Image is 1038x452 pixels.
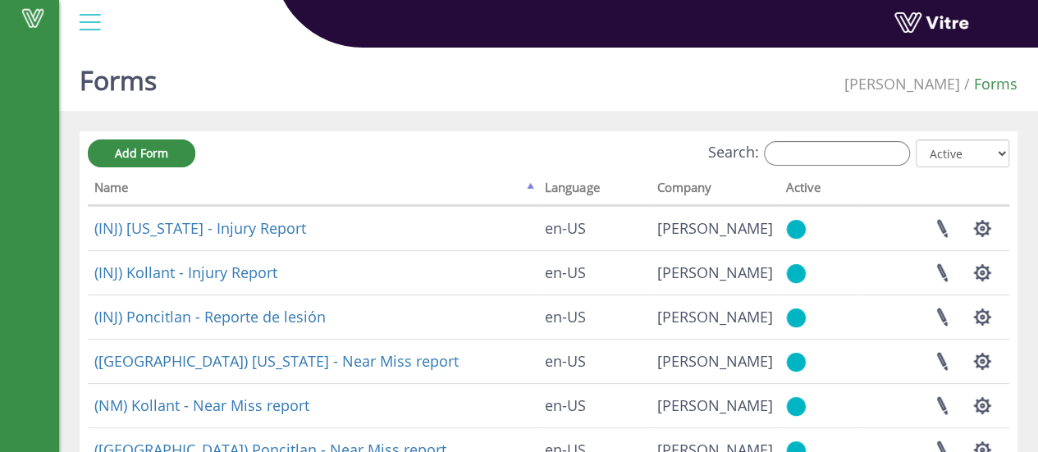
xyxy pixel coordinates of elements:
td: en-US [538,206,651,250]
td: en-US [538,383,651,427]
span: 379 [657,307,773,326]
span: 379 [657,395,773,415]
td: en-US [538,250,651,294]
td: en-US [538,294,651,339]
span: 379 [657,218,773,238]
a: (INJ) Kollant - Injury Report [94,263,277,282]
span: 379 [657,351,773,371]
span: 379 [657,263,773,282]
a: (INJ) [US_STATE] - Injury Report [94,218,306,238]
img: yes [786,396,806,417]
a: (NM) Kollant - Near Miss report [94,395,309,415]
h1: Forms [80,41,157,111]
a: (INJ) Poncitlan - Reporte de lesión [94,307,326,326]
td: en-US [538,339,651,383]
li: Forms [960,74,1017,95]
th: Active [780,175,857,206]
span: 379 [844,74,960,94]
img: yes [786,263,806,284]
input: Search: [764,141,910,166]
img: yes [786,352,806,372]
th: Name: activate to sort column descending [88,175,538,206]
span: Add Form [115,145,168,161]
th: Language [538,175,651,206]
img: yes [786,219,806,240]
a: Add Form [88,139,195,167]
th: Company [651,175,780,206]
label: Search: [708,141,910,166]
img: yes [786,308,806,328]
a: ([GEOGRAPHIC_DATA]) [US_STATE] - Near Miss report [94,351,459,371]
